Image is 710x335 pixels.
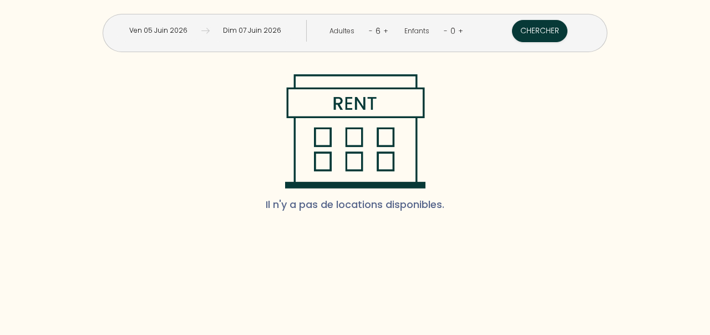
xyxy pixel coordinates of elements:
[458,26,463,36] a: +
[285,74,426,189] img: rent-black.png
[266,189,444,221] span: Il n'y a pas de locations disponibles.
[210,20,295,42] input: Départ
[448,22,458,40] div: 0
[201,27,210,35] img: guests
[512,20,567,42] button: Chercher
[369,26,373,36] a: -
[444,26,448,36] a: -
[383,26,388,36] a: +
[404,26,433,37] div: Enfants
[329,26,358,37] div: Adultes
[116,20,201,42] input: Arrivée
[373,22,383,40] div: 6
